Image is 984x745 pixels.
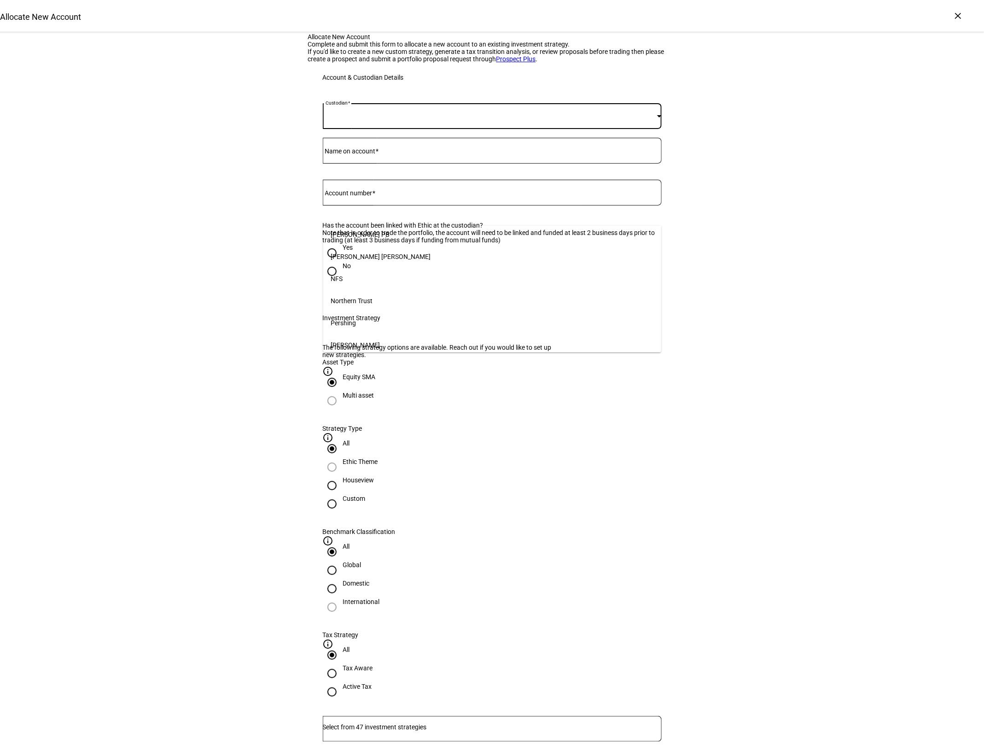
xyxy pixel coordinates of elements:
span: Northern Trust [331,297,373,305]
span: Pershing [331,319,356,327]
span: [PERSON_NAME] [331,341,380,349]
span: [PERSON_NAME] PB [331,231,390,238]
span: [PERSON_NAME] [PERSON_NAME] [331,253,431,260]
span: NFS [331,275,343,282]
